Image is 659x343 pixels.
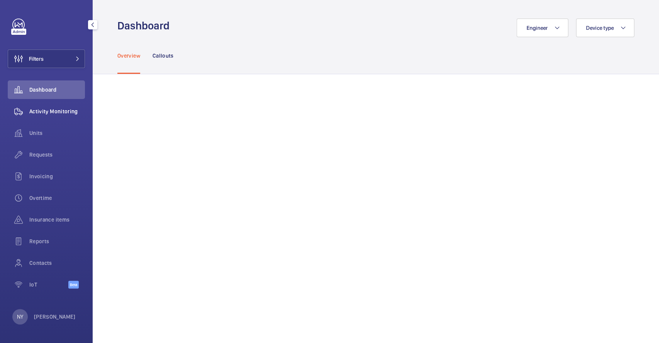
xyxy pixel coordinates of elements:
[29,237,85,245] span: Reports
[29,194,85,202] span: Overtime
[17,313,23,321] p: NY
[8,49,85,68] button: Filters
[68,281,79,288] span: Beta
[576,19,634,37] button: Device type
[29,172,85,180] span: Invoicing
[586,25,614,31] span: Device type
[152,52,174,60] p: Callouts
[29,129,85,137] span: Units
[29,259,85,267] span: Contacts
[34,313,76,321] p: [PERSON_NAME]
[29,151,85,159] span: Requests
[117,52,140,60] p: Overview
[29,108,85,115] span: Activity Monitoring
[526,25,548,31] span: Engineer
[29,55,44,63] span: Filters
[517,19,568,37] button: Engineer
[29,281,68,288] span: IoT
[117,19,174,33] h1: Dashboard
[29,86,85,94] span: Dashboard
[29,216,85,224] span: Insurance items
